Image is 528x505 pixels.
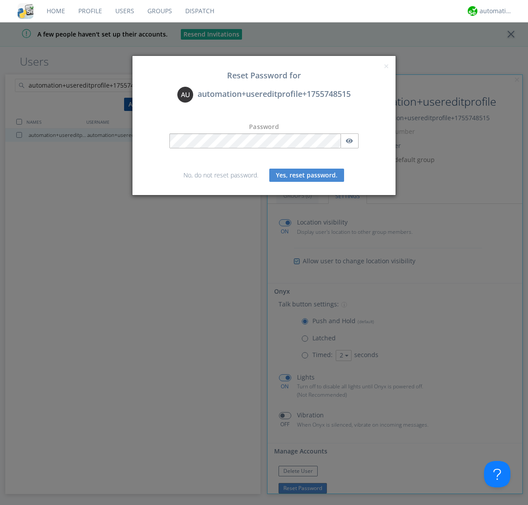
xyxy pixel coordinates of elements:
[139,71,389,80] h3: Reset Password for
[139,87,389,103] div: automation+usereditprofile+1755748515
[183,171,258,179] a: No, do not reset password.
[177,87,193,103] img: 373638.png
[384,60,389,72] span: ×
[269,169,344,182] button: Yes, reset password.
[18,3,33,19] img: cddb5a64eb264b2086981ab96f4c1ba7
[480,7,513,15] div: automation+atlas
[468,6,477,16] img: d2d01cd9b4174d08988066c6d424eccd
[249,122,279,131] label: Password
